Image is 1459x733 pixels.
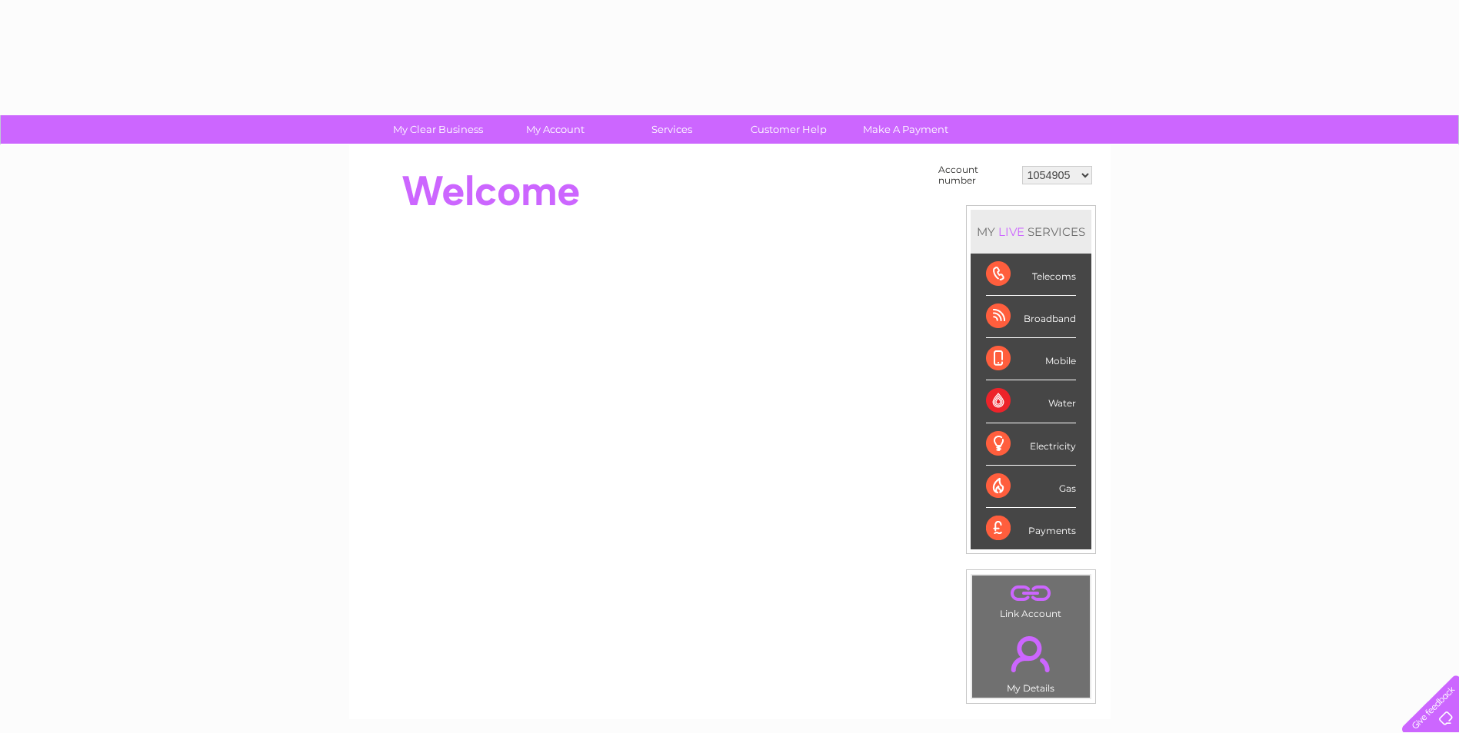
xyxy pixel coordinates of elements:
a: . [976,579,1086,606]
div: Payments [986,508,1076,549]
td: Link Account [971,575,1091,623]
div: MY SERVICES [971,210,1091,254]
div: Telecoms [986,254,1076,296]
div: Gas [986,466,1076,508]
a: Customer Help [725,115,852,144]
td: Account number [934,161,1018,190]
a: . [976,627,1086,681]
a: Services [608,115,735,144]
div: Water [986,380,1076,423]
div: Electricity [986,423,1076,466]
td: My Details [971,623,1091,698]
a: My Account [491,115,618,144]
a: My Clear Business [375,115,501,144]
a: Make A Payment [842,115,969,144]
div: Broadband [986,296,1076,338]
div: LIVE [995,224,1028,239]
div: Mobile [986,338,1076,380]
